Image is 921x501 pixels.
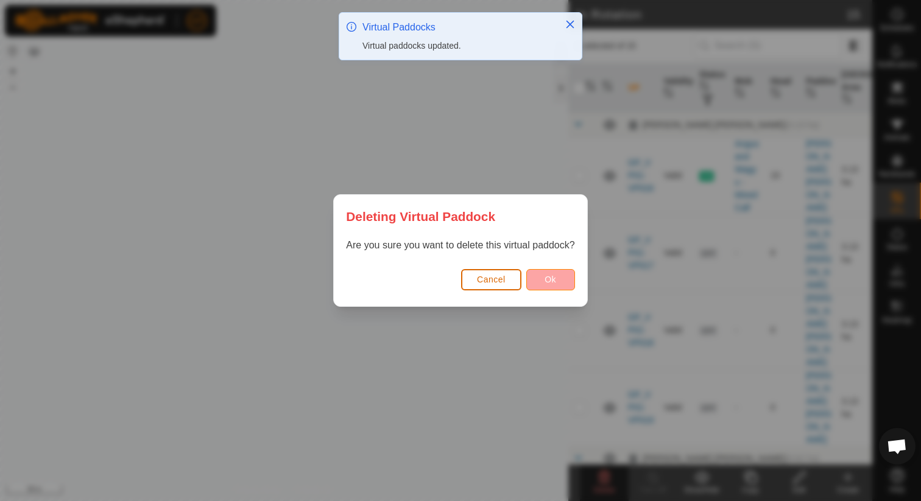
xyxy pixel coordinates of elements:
[879,428,916,464] div: Open chat
[346,238,574,253] p: Are you sure you want to delete this virtual paddock?
[346,207,495,226] span: Deleting Virtual Paddock
[562,16,579,33] button: Close
[461,269,521,290] button: Cancel
[477,275,506,284] span: Cancel
[545,275,556,284] span: Ok
[526,269,575,290] button: Ok
[362,20,552,35] div: Virtual Paddocks
[362,40,552,52] div: Virtual paddocks updated.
